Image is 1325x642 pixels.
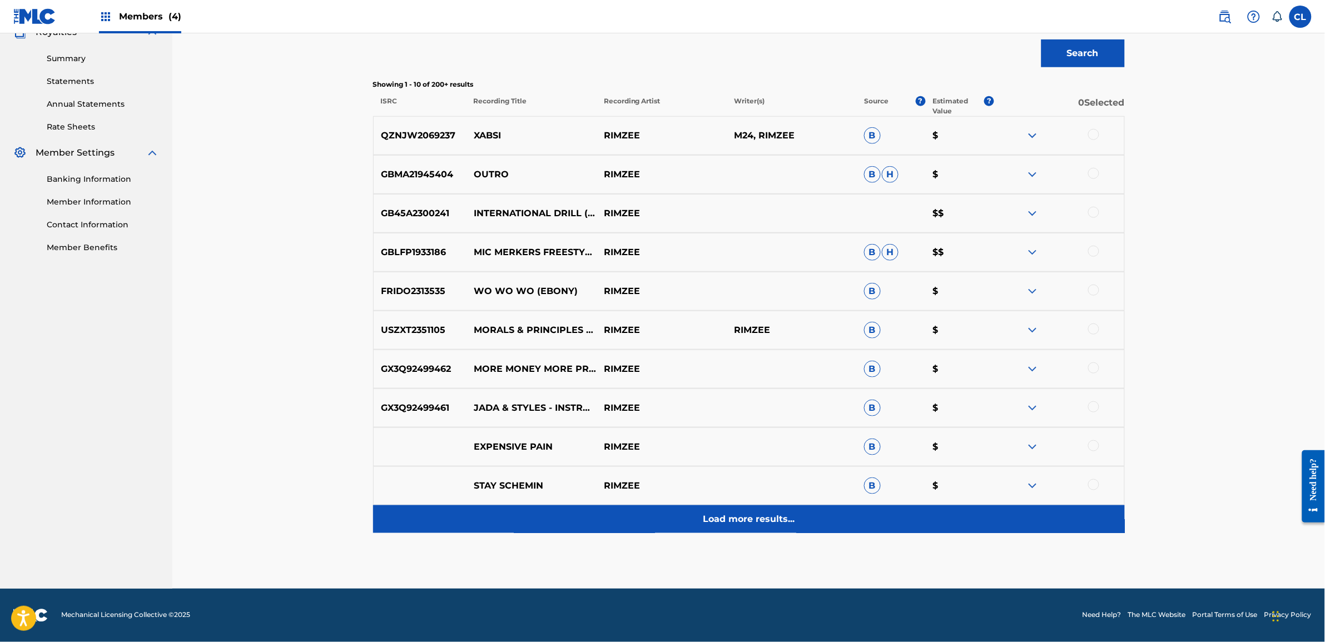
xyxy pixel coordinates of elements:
[1269,589,1325,642] iframe: Chat Widget
[727,324,857,337] p: RIMZEE
[1247,10,1261,23] img: help
[36,146,115,160] span: Member Settings
[864,400,881,416] span: B
[925,479,994,492] p: $
[374,324,467,337] p: USZXT2351105
[597,96,727,116] p: Recording Artist
[467,479,597,492] p: STAY SCHEMIN
[925,362,994,376] p: $
[47,219,159,231] a: Contact Information
[1264,610,1312,620] a: Privacy Policy
[994,96,1124,116] p: 0 Selected
[467,246,597,259] p: MIC MERKERS FREESTYLE (MIXTAPE MADNESS)
[925,285,994,298] p: $
[467,129,597,142] p: XABSI
[1272,11,1283,22] div: Notifications
[373,79,1125,89] p: Showing 1 - 10 of 200+ results
[1218,10,1232,23] img: search
[864,127,881,144] span: B
[1026,168,1039,181] img: expand
[597,479,727,492] p: RIMZEE
[597,246,727,259] p: RIMZEE
[882,166,899,183] span: H
[1026,362,1039,376] img: expand
[597,440,727,454] p: RIMZEE
[597,168,727,181] p: RIMZEE
[925,440,994,454] p: $
[467,285,597,298] p: WO WO WO (EBONY)
[13,609,48,622] img: logo
[1026,207,1039,220] img: expand
[467,401,597,415] p: JADA & STYLES - INSTRUMENTAL
[168,11,181,22] span: (4)
[1041,39,1125,67] button: Search
[864,96,889,116] p: Source
[99,10,112,23] img: Top Rightsholders
[1026,285,1039,298] img: expand
[1294,442,1325,531] iframe: Resource Center
[925,401,994,415] p: $
[1026,324,1039,337] img: expand
[925,324,994,337] p: $
[374,246,467,259] p: GBLFP1933186
[916,96,926,106] span: ?
[374,401,467,415] p: GX3Q92499461
[864,166,881,183] span: B
[864,322,881,339] span: B
[864,477,881,494] span: B
[374,168,467,181] p: GBMA21945404
[597,207,727,220] p: RIMZEE
[1289,6,1312,28] div: User Menu
[597,401,727,415] p: RIMZEE
[703,512,795,526] p: Load more results...
[374,129,467,142] p: QZNJW2069237
[467,324,597,337] p: MORALS & PRINCIPLES - INSTRUMENTAL
[882,244,899,261] span: H
[727,129,857,142] p: M24, RIMZEE
[925,129,994,142] p: $
[47,98,159,110] a: Annual Statements
[47,53,159,64] a: Summary
[373,96,467,116] p: ISRC
[1026,401,1039,415] img: expand
[925,207,994,220] p: $$
[864,439,881,455] span: B
[467,207,597,220] p: INTERNATIONAL DRILL (BONUS TRACK)
[13,8,56,24] img: MLC Logo
[47,242,159,253] a: Member Benefits
[933,96,984,116] p: Estimated Value
[984,96,994,106] span: ?
[925,168,994,181] p: $
[119,10,181,23] span: Members
[466,96,596,116] p: Recording Title
[1273,600,1279,633] div: Drag
[1026,129,1039,142] img: expand
[597,129,727,142] p: RIMZEE
[374,285,467,298] p: FRIDO2313535
[467,168,597,181] p: OUTRO
[925,246,994,259] p: $$
[1193,610,1258,620] a: Portal Terms of Use
[47,196,159,208] a: Member Information
[1083,610,1121,620] a: Need Help?
[1026,479,1039,492] img: expand
[13,146,27,160] img: Member Settings
[864,244,881,261] span: B
[47,173,159,185] a: Banking Information
[597,362,727,376] p: RIMZEE
[467,440,597,454] p: EXPENSIVE PAIN
[1026,246,1039,259] img: expand
[146,146,159,160] img: expand
[597,324,727,337] p: RIMZEE
[1243,6,1265,28] div: Help
[467,362,597,376] p: MORE MONEY MORE PROBLEMS - INSTRUMENTAL
[47,76,159,87] a: Statements
[597,285,727,298] p: RIMZEE
[864,361,881,377] span: B
[1026,440,1039,454] img: expand
[864,283,881,300] span: B
[727,96,857,116] p: Writer(s)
